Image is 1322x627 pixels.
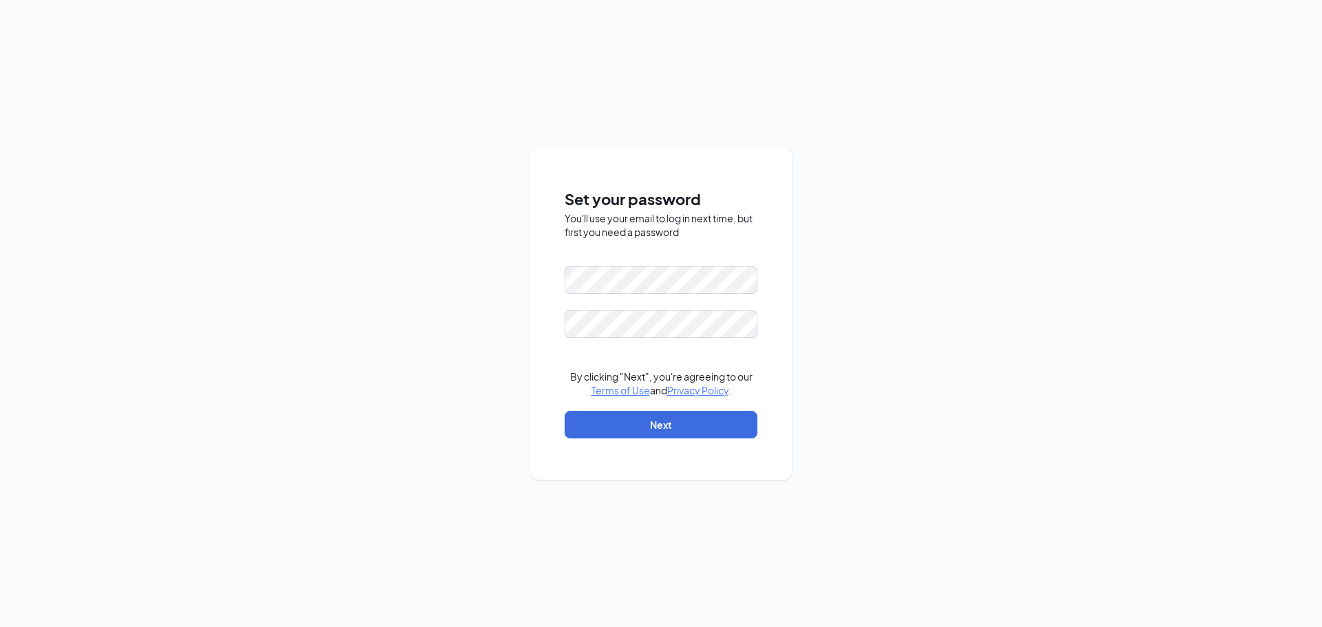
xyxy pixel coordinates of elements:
[565,370,757,397] div: By clicking "Next", you're agreeing to our and .
[565,411,757,438] button: Next
[591,384,650,396] a: Terms of Use
[565,211,757,239] div: You'll use your email to log in next time, but first you need a password
[565,187,757,211] span: Set your password
[667,384,728,396] a: Privacy Policy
